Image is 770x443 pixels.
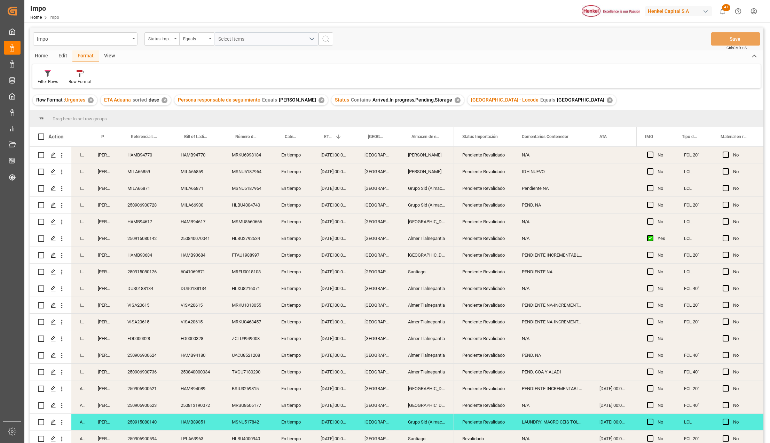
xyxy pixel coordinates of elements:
[591,397,633,413] div: [DATE] 00:00:00
[312,280,356,297] div: [DATE] 00:00:00
[513,230,591,247] div: N/A
[71,214,89,230] div: In progress
[462,134,498,139] span: Status Importación
[273,280,312,297] div: En tiempo
[522,134,568,139] span: Comentarios Contenedor
[71,380,89,397] div: Arrived
[30,214,454,230] div: Press SPACE to select this row.
[162,97,167,103] div: ✕
[71,330,89,347] div: In progress
[351,97,371,103] span: Contains
[69,79,92,85] div: Row Format
[89,264,119,280] div: [PERSON_NAME]
[223,264,273,280] div: MRFU0018108
[324,134,332,139] span: ETA Aduana
[71,163,89,180] div: In progress
[356,180,400,196] div: [GEOGRAPHIC_DATA]
[513,347,591,363] div: PEND. NA
[119,414,172,430] div: 250915080140
[639,147,763,163] div: Press SPACE to select this row.
[356,247,400,263] div: [GEOGRAPHIC_DATA]
[119,297,172,313] div: VISA20615
[101,134,104,139] span: Persona responsable de seguimiento
[273,314,312,330] div: En tiempo
[312,163,356,180] div: [DATE] 00:00:00
[730,3,746,19] button: Help Center
[312,264,356,280] div: [DATE] 00:00:00
[71,347,89,363] div: In progress
[400,364,454,380] div: Almer Tlalnepantla
[676,380,714,397] div: FCL 20"
[71,180,89,196] div: In progress
[368,134,385,139] span: [GEOGRAPHIC_DATA] - Locode
[223,314,273,330] div: MRKU0463457
[513,163,591,180] div: IDH NUEVO
[591,414,633,430] div: [DATE] 00:00:00
[223,230,273,247] div: HLBU2792534
[119,397,172,413] div: 250906900623
[223,347,273,363] div: UACU8521208
[223,180,273,196] div: MSNU5187954
[172,414,223,430] div: HAMB89851
[89,364,119,380] div: [PERSON_NAME]
[513,214,591,230] div: N/A
[639,180,763,197] div: Press SPACE to select this row.
[513,380,591,397] div: PENDIENTE INCREMENTABLES
[172,163,223,180] div: MILA66859
[356,163,400,180] div: [GEOGRAPHIC_DATA]
[48,134,63,140] div: Action
[676,347,714,363] div: FCL 40"
[223,280,273,297] div: HLXU8216071
[179,32,214,46] button: open menu
[676,214,714,230] div: LCL
[119,147,172,163] div: HAMB94770
[400,214,454,230] div: [GEOGRAPHIC_DATA]
[30,50,53,62] div: Home
[223,397,273,413] div: MRSU8606177
[172,197,223,213] div: MILA66930
[676,280,714,297] div: FCL 40"
[172,280,223,297] div: DUS0188134
[658,147,667,163] div: No
[312,147,356,163] div: [DATE] 00:00:00
[30,3,59,14] div: Impo
[400,180,454,196] div: Grupo Sid (Almacenaje y Distribucion AVIOR)
[273,380,312,397] div: En tiempo
[30,297,454,314] div: Press SPACE to select this row.
[607,97,613,103] div: ✕
[89,214,119,230] div: [PERSON_NAME]
[400,414,454,430] div: Grupo Sid (Almacenaje y Distribucion AVIOR)
[312,297,356,313] div: [DATE] 00:00:00
[599,134,607,139] span: ATA
[33,32,137,46] button: open menu
[513,414,591,430] div: LAUNDRY. MACRO CEIS TOLUCA
[639,364,763,380] div: Press SPACE to select this row.
[183,34,207,42] div: Equals
[273,414,312,430] div: En tiempo
[356,347,400,363] div: [GEOGRAPHIC_DATA]
[639,347,763,364] div: Press SPACE to select this row.
[119,280,172,297] div: DUS0188134
[312,230,356,247] div: [DATE] 00:00:00
[71,264,89,280] div: In progress
[119,163,172,180] div: MILA66859
[273,247,312,263] div: En tiempo
[639,163,763,180] div: Press SPACE to select this row.
[645,5,715,18] button: Henkel Capital S.A
[119,330,172,347] div: EO0000328
[30,163,454,180] div: Press SPACE to select this row.
[356,314,400,330] div: [GEOGRAPHIC_DATA]
[645,6,712,16] div: Henkel Capital S.A
[676,397,714,413] div: FCL 40"
[72,50,99,62] div: Format
[119,380,172,397] div: 250906900621
[131,134,158,139] span: Referencia Leschaco
[513,197,591,213] div: PEND. NA
[285,134,298,139] span: Categoría
[214,32,319,46] button: open menu
[172,347,223,363] div: HAMB94180
[682,134,698,139] span: Tipo de Carga (LCL/FCL)
[144,32,179,46] button: open menu
[30,347,454,364] div: Press SPACE to select this row.
[400,297,454,313] div: Almer Tlalnepantla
